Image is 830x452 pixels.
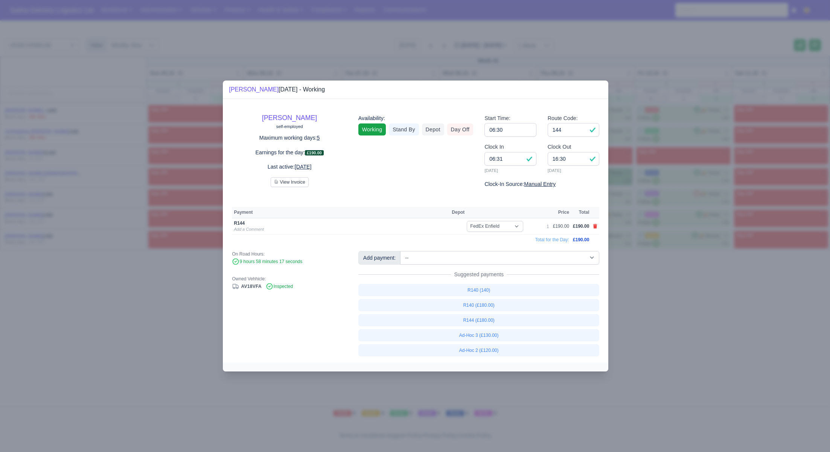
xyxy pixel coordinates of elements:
[317,135,320,141] u: 5
[547,224,549,230] div: 1
[358,251,401,265] div: Add payment:
[305,150,324,156] span: £190.00
[450,207,545,218] th: Depot
[232,276,347,282] div: Owned Vehhicle:
[232,251,347,257] div: On Road Hours:
[358,314,600,326] a: R144 (£180.00)
[232,163,347,171] p: Last active:
[451,271,507,278] span: Suggested payments
[232,207,450,218] th: Payment
[484,143,504,151] label: Clock In
[484,114,510,123] label: Start Time:
[262,114,317,122] a: [PERSON_NAME]
[232,259,347,265] div: 9 hours 58 minutes 17 seconds
[358,299,600,311] a: R140 (£180.00)
[229,86,279,93] a: [PERSON_NAME]
[358,284,600,296] a: R140 (140)
[551,218,571,235] td: £190.00
[271,177,309,187] button: View Invoice
[234,227,263,231] a: Add a Comment
[234,220,403,226] div: R144
[548,114,578,123] label: Route Code:
[232,134,347,142] p: Maximum working days:
[447,123,474,135] a: Day Off
[548,167,600,174] small: [DATE]
[551,207,571,218] th: Price
[232,284,262,289] a: AV18VFA
[548,143,571,151] label: Clock Out
[266,284,293,289] span: Inspected
[524,181,556,187] u: Manual Entry
[535,237,569,242] span: Total for the Day:
[276,124,303,129] small: self-employed
[358,123,386,135] a: Working
[229,85,325,94] div: [DATE] - Working
[484,180,599,189] div: Clock-In Source:
[422,123,444,135] a: Depot
[573,224,589,229] span: £190.00
[484,167,536,174] small: [DATE]
[358,344,600,356] a: Ad-Hoc 2 (£120.00)
[358,329,600,341] a: Ad-Hoc 3 (£130.00)
[792,416,830,452] iframe: Chat Widget
[571,207,591,218] th: Total
[389,123,419,135] a: Stand By
[295,164,312,170] u: [DATE]
[573,237,589,242] span: £190.00
[232,148,347,157] p: Earnings for the day:
[358,114,473,123] div: Availability:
